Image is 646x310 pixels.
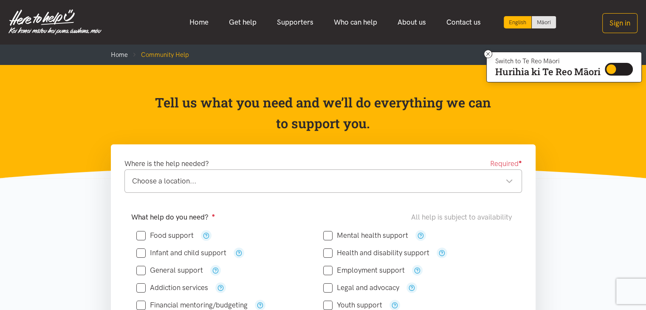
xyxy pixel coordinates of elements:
[128,50,189,60] li: Community Help
[136,232,194,239] label: Food support
[267,13,324,31] a: Supporters
[504,16,556,28] div: Language toggle
[136,302,248,309] label: Financial mentoring/budgeting
[132,175,513,187] div: Choose a location...
[324,13,387,31] a: Who can help
[495,59,601,64] p: Switch to Te Reo Māori
[323,232,408,239] label: Mental health support
[154,92,492,134] p: Tell us what you need and we’ll do everything we can to support you.
[136,284,208,291] label: Addiction services
[495,68,601,76] p: Hurihia ki Te Reo Māori
[212,212,215,218] sup: ●
[323,302,382,309] label: Youth support
[504,16,532,28] div: Current language
[131,211,215,223] label: What help do you need?
[179,13,219,31] a: Home
[436,13,491,31] a: Contact us
[411,211,515,223] div: All help is subject to availability
[111,51,128,59] a: Home
[219,13,267,31] a: Get help
[323,267,405,274] label: Employment support
[124,158,209,169] label: Where is the help needed?
[532,16,556,28] a: Switch to Te Reo Māori
[387,13,436,31] a: About us
[602,13,638,33] button: Sign in
[8,9,102,35] img: Home
[323,284,399,291] label: Legal and advocacy
[519,158,522,165] sup: ●
[323,249,429,256] label: Health and disability support
[136,267,203,274] label: General support
[490,158,522,169] span: Required
[136,249,226,256] label: Infant and child support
